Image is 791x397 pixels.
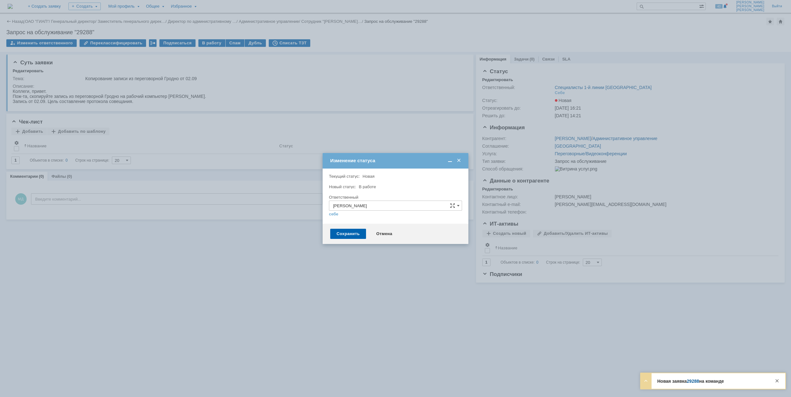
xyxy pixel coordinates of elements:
div: Ответственный [329,195,461,199]
span: Закрыть [456,158,462,163]
label: Новый статус: [329,184,356,189]
span: Сложная форма [450,203,455,208]
div: Изменение статуса [330,158,462,163]
div: Развернуть [642,377,650,385]
span: Новая [363,174,375,179]
span: Свернуть (Ctrl + M) [447,158,453,163]
div: Закрыть [773,377,781,385]
a: себе [329,212,338,217]
label: Текущий статус: [329,174,360,179]
span: В работе [359,184,376,189]
strong: Новая заявка на команде [657,379,724,384]
a: 29288 [687,379,699,384]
